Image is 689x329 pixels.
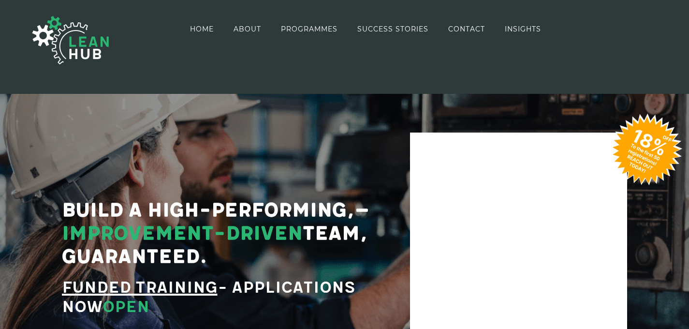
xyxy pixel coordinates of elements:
[62,199,388,269] h1: Build a High-Performing,— Team, Guaranteed.
[505,1,541,57] a: INSIGHTS
[505,26,541,32] span: INSIGHTS
[62,278,218,298] span: Funded Training
[22,6,119,75] img: The Lean Hub | Optimising productivity with Lean Logo
[357,26,428,32] span: SUCCESS STORIES
[357,1,428,57] a: SUCCESS STORIES
[190,1,541,57] nav: Main Menu
[62,222,303,245] span: Improvement-Driven
[448,1,485,57] a: CONTACT
[281,1,337,57] a: PROGRAMMES
[281,26,337,32] span: PROGRAMMES
[62,278,388,317] h2: – Applications Now
[190,1,214,57] a: HOME
[103,298,149,317] span: Open
[234,26,261,32] span: ABOUT
[234,1,261,57] a: ABOUT
[448,26,485,32] span: CONTACT
[190,26,214,32] span: HOME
